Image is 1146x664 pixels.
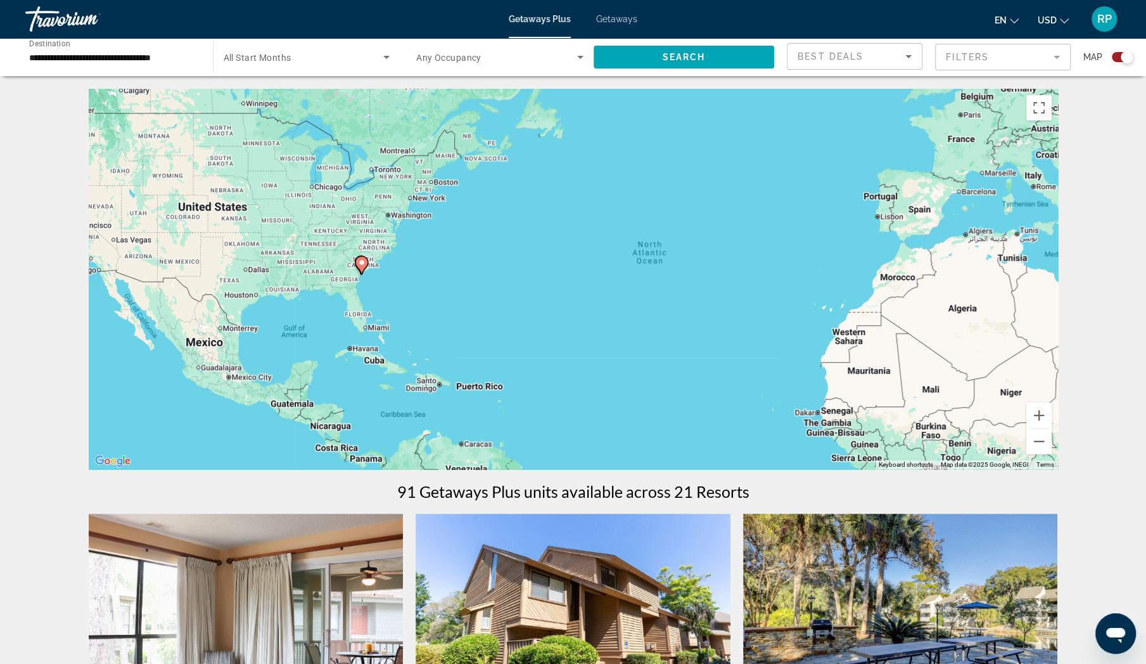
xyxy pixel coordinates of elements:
[1026,95,1052,120] button: Toggle fullscreen view
[1026,429,1052,454] button: Zoom out
[29,39,70,48] span: Destination
[1088,6,1121,32] button: User Menu
[397,482,749,501] h1: 91 Getaways Plus units available across 21 Resorts
[25,3,152,36] a: Travorium
[1038,11,1069,29] button: Change currency
[92,453,134,469] a: Open this area in Google Maps (opens a new window)
[798,51,863,62] span: Best Deals
[1036,461,1054,468] a: Terms (opens in new tab)
[995,15,1007,25] span: en
[879,460,933,469] button: Keyboard shortcuts
[1097,13,1112,25] span: RP
[798,49,912,64] mat-select: Sort by
[1038,15,1057,25] span: USD
[594,46,775,68] button: Search
[935,43,1071,71] button: Filter
[596,14,637,24] a: Getaways
[1026,403,1052,428] button: Zoom in
[941,461,1029,468] span: Map data ©2025 Google, INEGI
[1095,613,1136,654] iframe: Button to launch messaging window
[995,11,1019,29] button: Change language
[662,52,705,62] span: Search
[92,453,134,469] img: Google
[416,53,481,63] span: Any Occupancy
[224,53,291,63] span: All Start Months
[509,14,571,24] a: Getaways Plus
[1083,48,1102,66] span: Map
